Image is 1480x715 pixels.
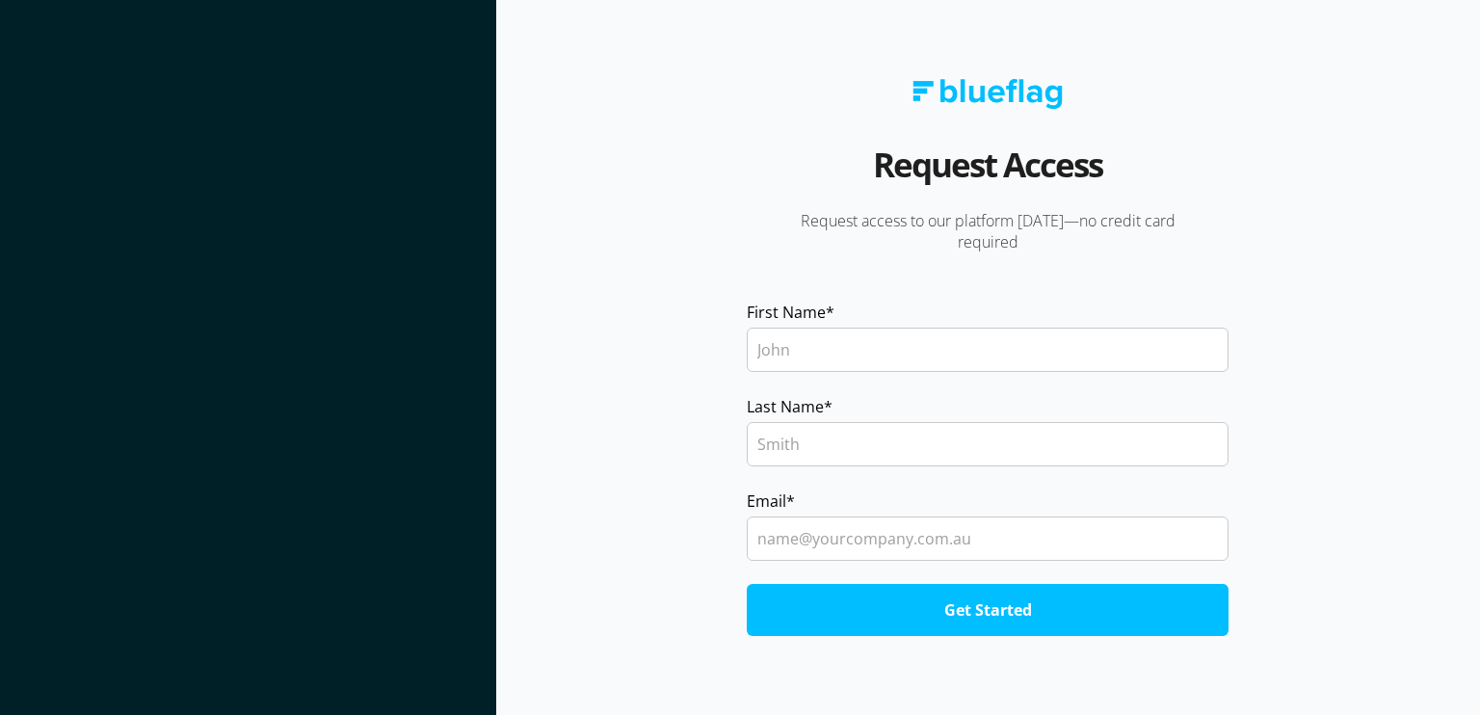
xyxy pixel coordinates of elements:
[747,422,1229,466] input: Smith
[747,301,826,324] span: First Name
[747,395,824,418] span: Last Name
[873,138,1102,210] h2: Request Access
[747,516,1229,561] input: name@yourcompany.com.au
[742,210,1234,252] p: Request access to our platform [DATE]—no credit card required
[747,490,786,513] span: Email
[747,584,1229,636] input: Get Started
[747,328,1229,372] input: John
[912,79,1063,109] img: Blue Flag logo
